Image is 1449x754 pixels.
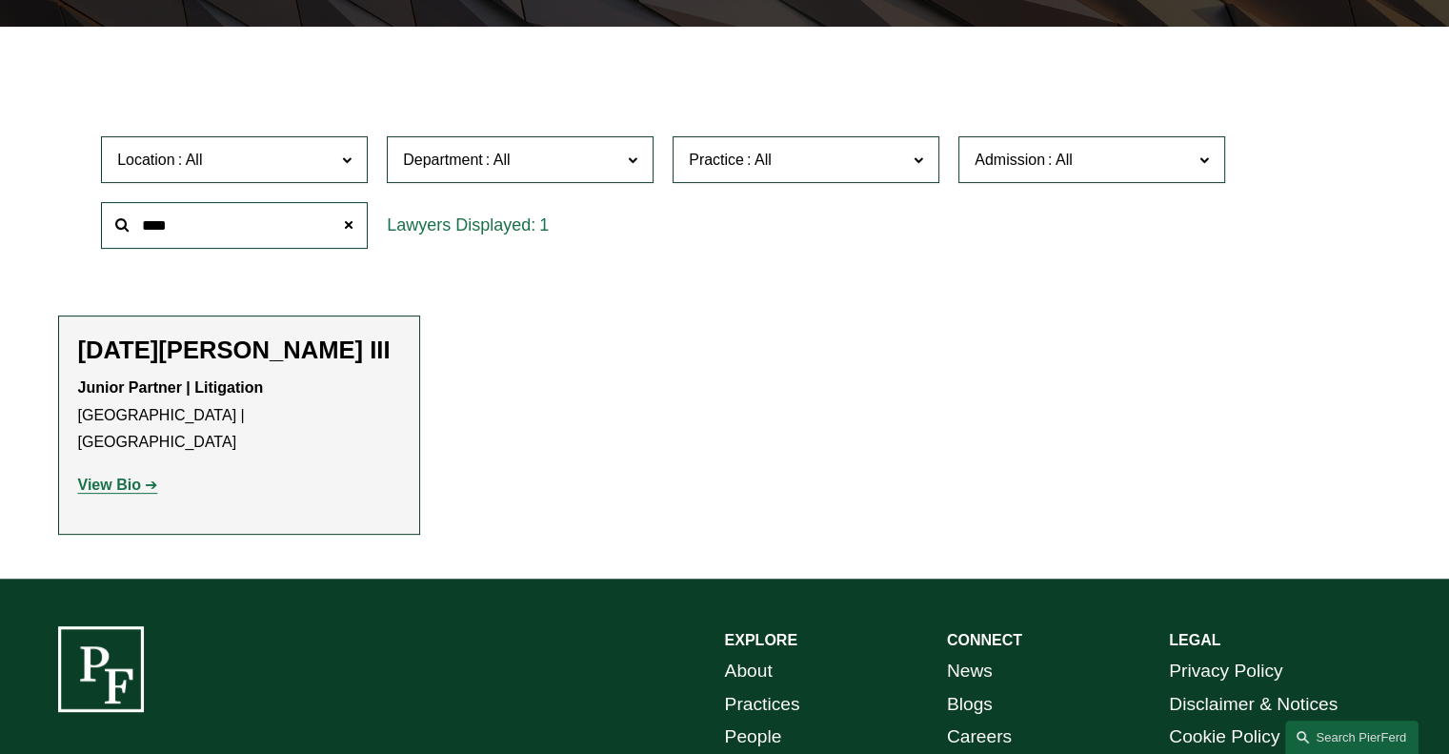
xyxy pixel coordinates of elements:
a: Privacy Policy [1169,655,1282,688]
span: Department [403,152,483,168]
a: View Bio [78,477,158,493]
a: Search this site [1285,721,1419,754]
strong: View Bio [78,477,141,493]
a: People [725,721,782,754]
span: Practice [689,152,744,168]
strong: CONNECT [947,632,1022,648]
a: News [947,655,993,688]
a: Blogs [947,688,993,722]
span: Location [117,152,175,168]
strong: EXPLORE [725,632,797,648]
a: Disclaimer & Notices [1169,688,1338,722]
a: Cookie Policy [1169,721,1279,754]
strong: LEGAL [1169,632,1220,648]
span: 1 [539,215,549,234]
a: Careers [947,721,1012,754]
a: About [725,655,773,688]
strong: Junior Partner | Litigation [78,379,264,396]
h2: [DATE][PERSON_NAME] III [78,336,400,365]
p: [GEOGRAPHIC_DATA] | [GEOGRAPHIC_DATA] [78,375,400,457]
span: Admission [975,152,1045,168]
a: Practices [725,688,800,722]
